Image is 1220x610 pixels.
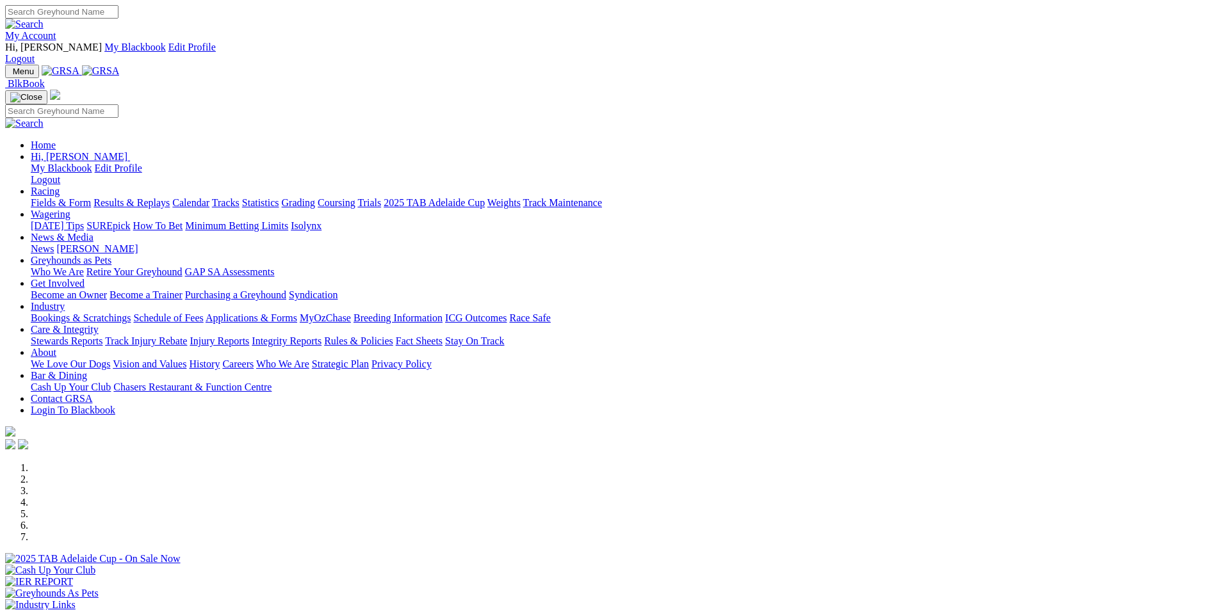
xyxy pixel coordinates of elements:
a: [DATE] Tips [31,220,84,231]
img: Search [5,118,44,129]
a: Industry [31,301,65,312]
button: Toggle navigation [5,90,47,104]
a: Who We Are [256,358,309,369]
a: Home [31,140,56,150]
img: Cash Up Your Club [5,565,95,576]
a: Injury Reports [190,335,249,346]
a: How To Bet [133,220,183,231]
a: Get Involved [31,278,85,289]
a: Track Injury Rebate [105,335,187,346]
a: Wagering [31,209,70,220]
a: Integrity Reports [252,335,321,346]
a: [PERSON_NAME] [56,243,138,254]
a: MyOzChase [300,312,351,323]
a: Edit Profile [95,163,142,173]
a: Bar & Dining [31,370,87,381]
div: Wagering [31,220,1215,232]
a: Stewards Reports [31,335,102,346]
img: logo-grsa-white.png [50,90,60,100]
div: Industry [31,312,1215,324]
img: twitter.svg [18,439,28,449]
div: Hi, [PERSON_NAME] [31,163,1215,186]
div: News & Media [31,243,1215,255]
a: Weights [487,197,521,208]
a: Minimum Betting Limits [185,220,288,231]
a: Fact Sheets [396,335,443,346]
a: Contact GRSA [31,393,92,404]
a: Race Safe [509,312,550,323]
a: My Blackbook [31,163,92,173]
div: Greyhounds as Pets [31,266,1215,278]
a: Greyhounds as Pets [31,255,111,266]
div: My Account [5,42,1215,65]
img: facebook.svg [5,439,15,449]
a: BlkBook [5,78,45,89]
a: Schedule of Fees [133,312,203,323]
a: News & Media [31,232,94,243]
a: Isolynx [291,220,321,231]
span: Menu [13,67,34,76]
a: Track Maintenance [523,197,602,208]
a: Racing [31,186,60,197]
div: Racing [31,197,1215,209]
img: GRSA [82,65,120,77]
a: Rules & Policies [324,335,393,346]
a: Calendar [172,197,209,208]
a: Login To Blackbook [31,405,115,415]
a: Coursing [318,197,355,208]
a: GAP SA Assessments [185,266,275,277]
a: My Account [5,30,56,41]
a: Tracks [212,197,240,208]
a: Privacy Policy [371,358,432,369]
a: Applications & Forms [206,312,297,323]
a: SUREpick [86,220,130,231]
a: Statistics [242,197,279,208]
img: logo-grsa-white.png [5,426,15,437]
input: Search [5,104,118,118]
a: Results & Replays [94,197,170,208]
a: Fields & Form [31,197,91,208]
a: Purchasing a Greyhound [185,289,286,300]
img: Close [10,92,42,102]
a: Become an Owner [31,289,107,300]
a: We Love Our Dogs [31,358,110,369]
span: Hi, [PERSON_NAME] [31,151,127,162]
a: Syndication [289,289,338,300]
img: 2025 TAB Adelaide Cup - On Sale Now [5,553,181,565]
img: IER REPORT [5,576,73,588]
a: Grading [282,197,315,208]
div: Care & Integrity [31,335,1215,347]
div: Bar & Dining [31,381,1215,393]
input: Search [5,5,118,19]
a: Bookings & Scratchings [31,312,131,323]
a: Cash Up Your Club [31,381,111,392]
a: Hi, [PERSON_NAME] [31,151,130,162]
div: About [31,358,1215,370]
a: Care & Integrity [31,324,99,335]
a: Careers [222,358,254,369]
a: Become a Trainer [110,289,183,300]
a: Breeding Information [354,312,443,323]
a: Trials [357,197,381,208]
a: 2025 TAB Adelaide Cup [384,197,485,208]
a: About [31,347,56,358]
a: Logout [5,53,35,64]
a: Edit Profile [168,42,216,52]
a: Chasers Restaurant & Function Centre [113,381,272,392]
button: Toggle navigation [5,65,39,78]
a: Retire Your Greyhound [86,266,183,277]
a: Stay On Track [445,335,504,346]
a: Strategic Plan [312,358,369,369]
a: Logout [31,174,60,185]
a: History [189,358,220,369]
a: Vision and Values [113,358,186,369]
span: Hi, [PERSON_NAME] [5,42,102,52]
a: My Blackbook [104,42,166,52]
a: ICG Outcomes [445,312,507,323]
span: BlkBook [8,78,45,89]
img: Greyhounds As Pets [5,588,99,599]
a: Who We Are [31,266,84,277]
img: Search [5,19,44,30]
a: News [31,243,54,254]
div: Get Involved [31,289,1215,301]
